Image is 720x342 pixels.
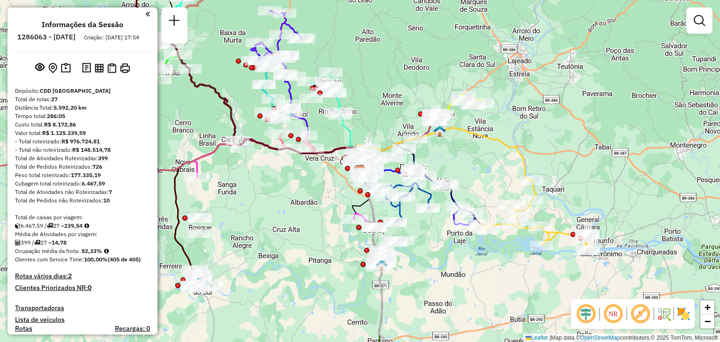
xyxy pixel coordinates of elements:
[15,188,150,196] div: Total de Atividades não Roteirizadas:
[88,283,91,292] strong: 0
[15,325,32,333] a: Rotas
[525,335,548,341] a: Leaflet
[47,223,53,229] i: Total de rotas
[15,146,150,154] div: - Total não roteirizado:
[51,96,58,103] strong: 27
[187,229,211,238] div: Atividade não roteirizada - ANTONIO ORLANDO VARG
[68,272,72,280] strong: 2
[15,104,150,112] div: Distância Total:
[53,104,87,111] strong: 5.592,20 km
[15,247,80,254] span: Ocupação média da frota:
[15,222,150,230] div: 6.467,59 / 27 =
[15,154,150,163] div: Total de Atividades Roteirizadas:
[15,304,150,312] h4: Transportadoras
[434,125,446,137] img: Venâncio Aires
[80,61,93,75] button: Logs desbloquear sessão
[549,335,551,341] span: |
[15,137,150,146] div: - Total roteirizado:
[690,11,709,30] a: Exibir filtros
[64,222,82,229] strong: 239,54
[575,303,597,325] span: Ocultar deslocamento
[59,61,73,75] button: Painel de Sugestão
[40,87,111,94] strong: CDD [GEOGRAPHIC_DATA]
[700,314,714,328] a: Zoom out
[656,306,671,321] img: Fluxo de ruas
[15,196,150,205] div: Total de Pedidos não Roteirizados:
[108,256,141,263] strong: (405 de 405)
[33,60,46,75] button: Exibir sessão original
[705,315,711,327] span: −
[15,240,21,245] i: Total de Atividades
[15,230,150,238] div: Média de Atividades por viagem:
[15,120,150,129] div: Custo total:
[145,8,150,19] a: Clique aqui para minimizar o painel
[15,213,150,222] div: Total de caixas por viagem:
[15,87,150,95] div: Depósito:
[80,33,143,42] div: Criação: [DATE] 17:54
[15,129,150,137] div: Valor total:
[34,240,40,245] i: Total de rotas
[103,197,110,204] strong: 10
[629,303,652,325] span: Exibir rótulo
[15,112,150,120] div: Tempo total:
[61,138,100,145] strong: R$ 976.724,81
[47,112,65,119] strong: 286:05
[44,121,76,128] strong: R$ 8.172,86
[676,306,691,321] img: Exibir/Ocultar setores
[84,256,108,263] strong: 100,00%
[192,277,204,290] img: UDC Cachueira do Sul - ZUMPY
[15,179,150,188] div: Cubagem total roteirizado:
[354,164,367,176] img: Santa Cruz FAD
[109,188,112,195] strong: 7
[92,163,102,170] strong: 726
[15,316,150,324] h4: Lista de veículos
[15,272,150,280] h4: Rotas vários dias:
[15,256,84,263] span: Clientes com Service Time:
[580,335,620,341] a: OpenStreetMap
[98,155,108,162] strong: 399
[104,248,109,254] em: Média calculada utilizando a maior ocupação (%Peso ou %Cubagem) de cada rota da sessão. Rotas cro...
[201,281,213,293] img: FAD Santa Cruz do Sul- Cachoeira
[105,61,118,75] button: Visualizar Romaneio
[15,163,150,171] div: Total de Pedidos Roteirizados:
[15,284,150,292] h4: Clientes Priorizados NR:
[375,260,388,272] img: Rio Pardo
[52,239,67,246] strong: 14,78
[42,20,123,29] h4: Informações da Sessão
[82,247,102,254] strong: 82,33%
[84,223,89,229] i: Meta Caixas/viagem: 227,95 Diferença: 11,59
[42,129,86,136] strong: R$ 1.125.239,59
[165,11,184,32] a: Nova sessão e pesquisa
[705,301,711,313] span: +
[17,33,75,41] h6: 1286063 - [DATE]
[15,238,150,247] div: 399 / 27 =
[188,213,211,223] div: Atividade não roteirizada - MERCADO IDEAL
[82,180,105,187] strong: 6.467,59
[115,325,150,333] h4: Recargas: 0
[15,95,150,104] div: Total de rotas:
[71,171,101,178] strong: 177.335,19
[72,146,111,153] strong: R$ 148.514,78
[93,61,105,74] button: Visualizar relatório de Roteirização
[700,300,714,314] a: Zoom in
[354,165,366,177] img: CDD Santa Cruz do Sul
[181,281,204,290] div: Atividade não roteirizada - GINASIO DE ESPORTES
[118,61,132,75] button: Imprimir Rotas
[46,61,59,75] button: Centralizar mapa no depósito ou ponto de apoio
[15,223,21,229] i: Cubagem total roteirizado
[15,171,150,179] div: Peso total roteirizado:
[187,283,210,293] div: Atividade não roteirizada - ADRIANE DOMINGUES DE
[602,303,624,325] span: Ocultar NR
[523,334,720,342] div: Map data © contributors,© 2025 TomTom, Microsoft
